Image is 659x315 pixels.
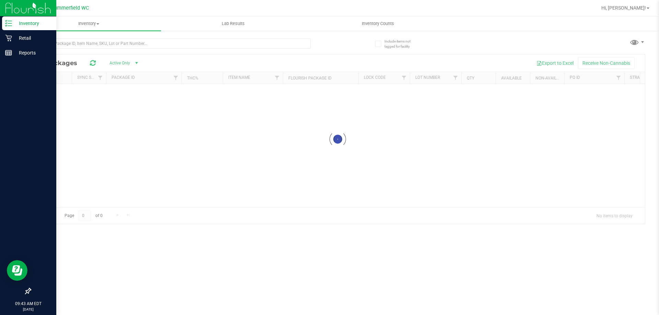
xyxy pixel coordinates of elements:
[16,16,161,31] a: Inventory
[16,21,161,27] span: Inventory
[161,16,305,31] a: Lab Results
[30,38,311,49] input: Search Package ID, Item Name, SKU, Lot or Part Number...
[12,49,53,57] p: Reports
[12,34,53,42] p: Retail
[51,5,89,11] span: Summerfield WC
[7,260,27,281] iframe: Resource center
[305,16,450,31] a: Inventory Counts
[12,19,53,27] p: Inventory
[5,35,12,41] inline-svg: Retail
[212,21,254,27] span: Lab Results
[3,307,53,312] p: [DATE]
[5,49,12,56] inline-svg: Reports
[5,20,12,27] inline-svg: Inventory
[384,39,419,49] span: Include items not tagged for facility
[3,301,53,307] p: 09:43 AM EDT
[601,5,646,11] span: Hi, [PERSON_NAME]!
[352,21,403,27] span: Inventory Counts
